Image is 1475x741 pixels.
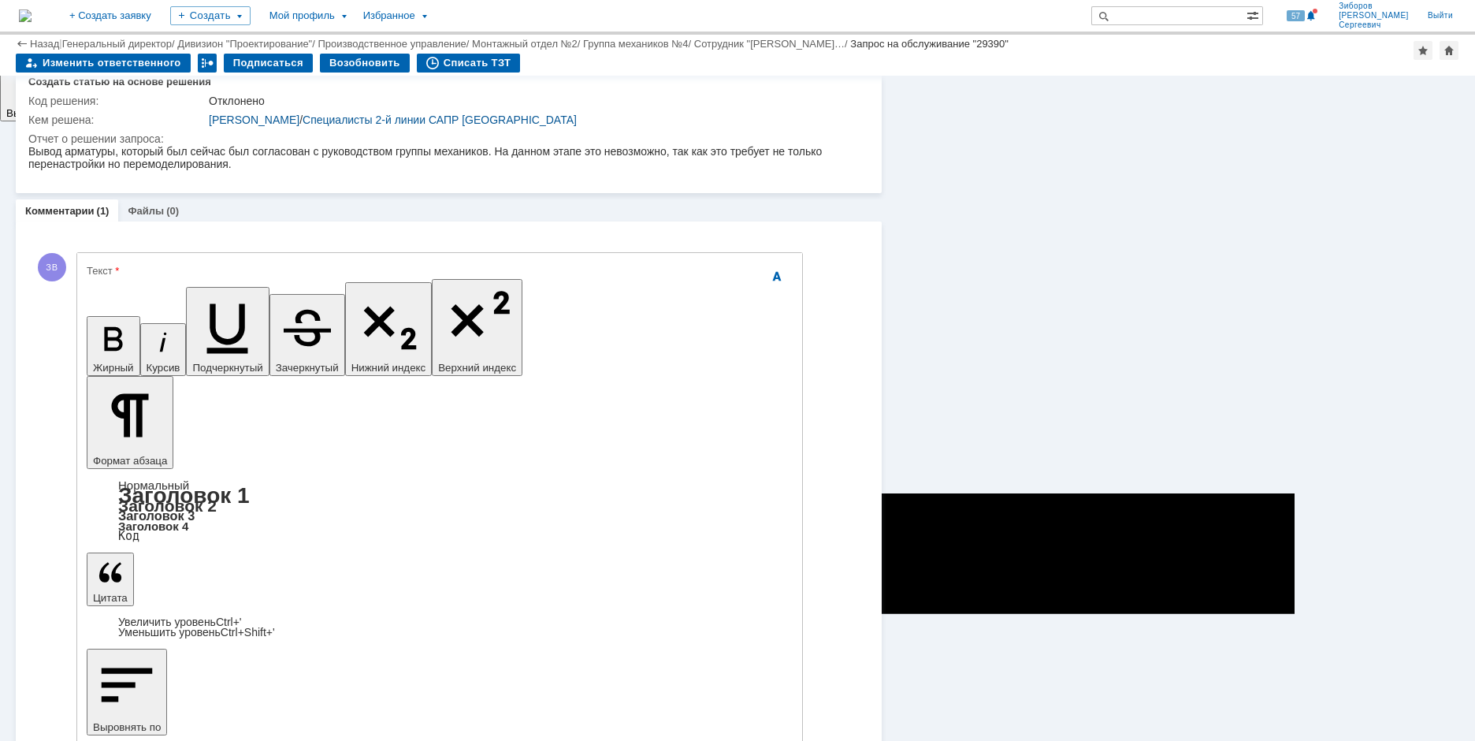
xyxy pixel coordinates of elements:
a: Сотрудник "[PERSON_NAME]… [694,38,845,50]
div: | [59,37,61,49]
div: (1) [97,205,110,217]
div: / [318,38,473,50]
span: Подчеркнутый [192,362,262,374]
span: Формат абзаца [93,455,167,467]
span: [PERSON_NAME] [1339,11,1409,20]
div: Можно лишь добавить свойство содержащее информацию о комплектующих в столбец "Наименование издели... [6,6,230,95]
div: Код решения: [28,95,206,107]
div: Цитата [87,617,793,638]
a: Заголовок 3 [118,508,195,523]
img: logo [19,9,32,22]
a: [PERSON_NAME] [209,114,299,126]
a: Назад [30,38,59,50]
div: Запрос на обслуживание "29390" [850,38,1009,50]
button: Зачеркнутый [269,294,345,376]
div: Отчет о решении запроса: [28,132,861,145]
div: / [62,38,178,50]
a: Decrease [118,626,275,639]
a: Заголовок 2 [118,497,217,515]
div: Работа с массовостью [198,54,217,73]
span: Жирный [93,362,134,374]
div: Создать статью на основе решения [28,76,211,88]
div: Кем решена: [28,114,206,126]
a: Increase [118,616,242,628]
span: Зиборов [1339,2,1409,11]
a: Дивизион "Проектирование" [177,38,312,50]
a: Комментарии [25,205,95,217]
a: Генеральный директор [62,38,172,50]
span: 57 [1287,10,1305,21]
span: Скрыть панель инструментов [767,267,786,286]
span: Ctrl+' [216,616,242,628]
button: Жирный [87,316,140,376]
span: Ctrl+Shift+' [221,626,275,639]
div: / [177,38,318,50]
span: Выровнять по [93,721,161,733]
button: Верхний индекс [432,279,522,376]
span: Расширенный поиск [1247,7,1262,22]
a: Группа механиков №4 [583,38,688,50]
div: / [583,38,694,50]
span: Зачеркнутый [276,362,339,374]
button: Выровнять по [87,649,167,735]
button: Подчеркнутый [186,287,269,376]
div: Сделать домашней страницей [1440,41,1458,60]
a: Код [118,529,139,543]
div: (0) [166,205,179,217]
span: Цитата [93,592,128,604]
span: Сергеевич [1339,20,1409,30]
div: / [209,114,858,126]
div: / [472,38,583,50]
button: Формат абзаца [87,376,173,469]
a: Файлы [128,205,164,217]
a: Монтажный отдел №2 [472,38,578,50]
a: Нормальный [118,478,189,492]
button: Нижний индекс [345,282,433,376]
span: Курсив [147,362,180,374]
div: Текст [87,266,790,276]
div: Добавить в избранное [1414,41,1432,60]
div: Формат абзаца [87,480,793,542]
span: Верхний индекс [438,362,516,374]
span: Нижний индекс [351,362,426,374]
img: ROIGfmDdr30AAAAASUVORK5CYII= [6,95,232,151]
a: Заголовок 1 [118,483,250,508]
a: Специалисты 2-й линии САПР [GEOGRAPHIC_DATA] [303,114,577,126]
div: Отклонено [209,95,858,107]
div: Создать [170,6,251,25]
button: Цитата [87,553,134,606]
a: Перейти на домашнюю страницу [19,9,32,22]
a: Заголовок 4 [118,519,188,533]
span: ЗВ [38,253,66,281]
div: / [694,38,851,50]
button: Курсив [140,323,187,376]
a: Производственное управление [318,38,466,50]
